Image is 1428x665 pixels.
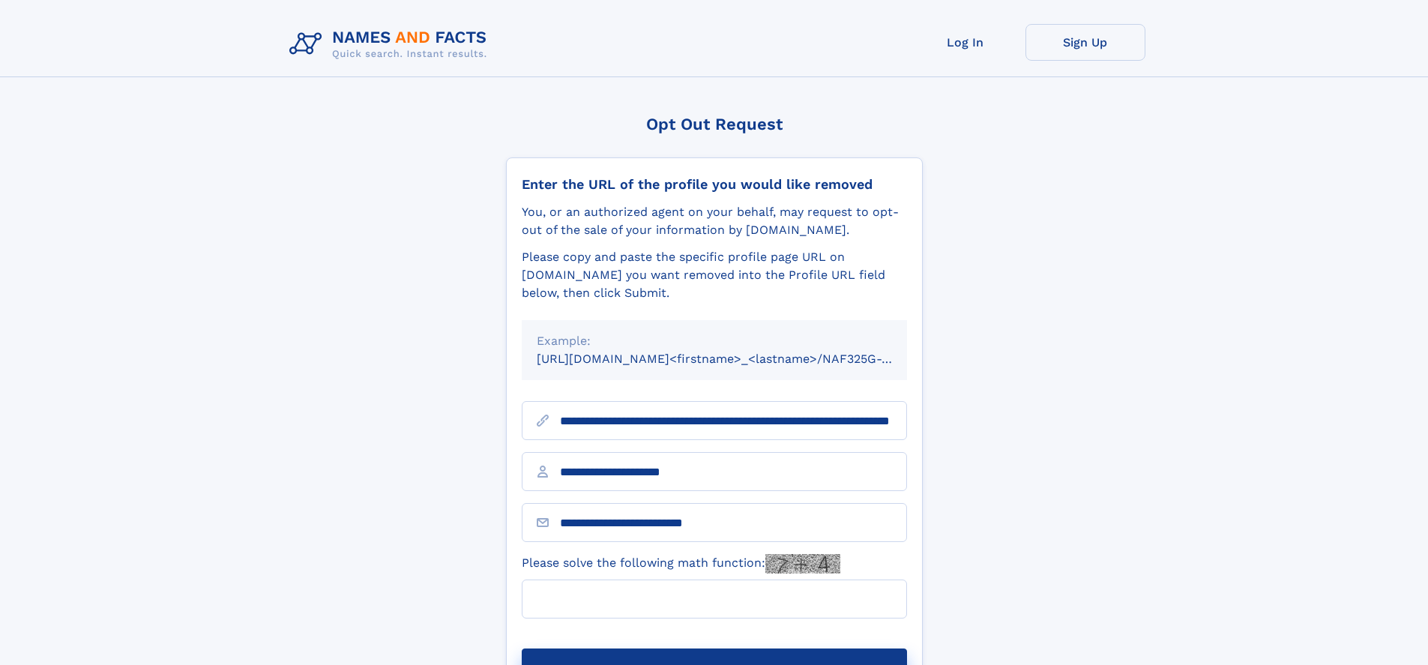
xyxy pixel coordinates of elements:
small: [URL][DOMAIN_NAME]<firstname>_<lastname>/NAF325G-xxxxxxxx [537,352,936,366]
div: Example: [537,332,892,350]
a: Log In [906,24,1025,61]
div: Opt Out Request [506,115,923,133]
div: You, or an authorized agent on your behalf, may request to opt-out of the sale of your informatio... [522,203,907,239]
a: Sign Up [1025,24,1145,61]
img: Logo Names and Facts [283,24,499,64]
div: Enter the URL of the profile you would like removed [522,176,907,193]
div: Please copy and paste the specific profile page URL on [DOMAIN_NAME] you want removed into the Pr... [522,248,907,302]
label: Please solve the following math function: [522,554,840,574]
